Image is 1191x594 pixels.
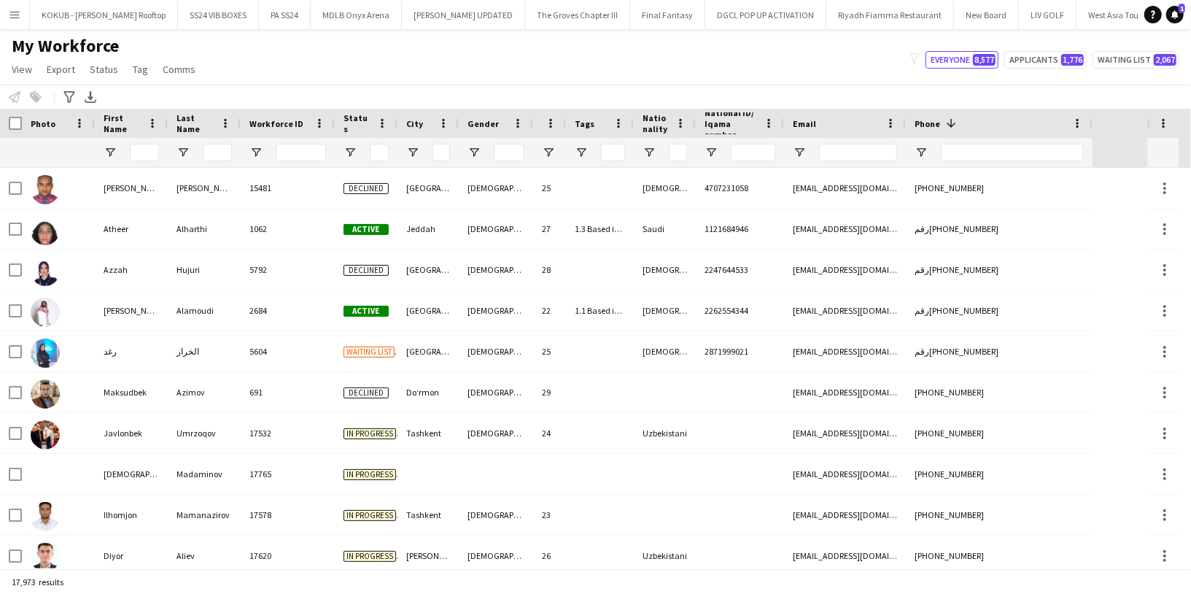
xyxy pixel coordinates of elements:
[575,146,588,159] button: Open Filter Menu
[906,413,1093,453] div: [PHONE_NUMBER]
[168,495,241,535] div: Mamanazirov
[95,536,168,576] div: Diyor
[494,144,524,161] input: Gender Filter Input
[30,1,178,29] button: KOKUB - [PERSON_NAME] Rooftop
[95,290,168,331] div: [PERSON_NAME]
[344,551,396,562] span: In progress
[906,536,1093,576] div: [PHONE_NUMBER]
[1019,1,1076,29] button: LIV GOLF
[906,209,1093,249] div: رقم[PHONE_NUMBER]
[906,454,1093,494] div: [PHONE_NUMBER]
[906,250,1093,290] div: رقم[PHONE_NUMBER]
[784,290,906,331] div: [EMAIL_ADDRESS][DOMAIN_NAME]
[705,146,718,159] button: Open Filter Menu
[6,60,38,79] a: View
[973,54,996,66] span: 8,577
[47,63,75,76] span: Export
[12,35,119,57] span: My Workforce
[176,112,214,134] span: Last Name
[634,250,696,290] div: [DEMOGRAPHIC_DATA]
[203,144,232,161] input: Last Name Filter Input
[397,536,459,576] div: [PERSON_NAME]
[1179,4,1185,13] span: 1
[941,144,1084,161] input: Phone Filter Input
[311,1,402,29] button: MDLB Onyx Arena
[133,63,148,76] span: Tag
[402,1,525,29] button: [PERSON_NAME] UPDATED
[344,224,389,235] span: Active
[168,372,241,412] div: Azimov
[82,88,99,106] app-action-btn: Export XLSX
[906,331,1093,371] div: رقم[PHONE_NUMBER]
[459,209,533,249] div: [DEMOGRAPHIC_DATA]
[705,107,758,140] span: National ID/ Iqama number
[826,1,954,29] button: Riyadh Fiamma Restaurant
[370,144,389,161] input: Status Filter Input
[406,146,419,159] button: Open Filter Menu
[241,536,335,576] div: 17620
[533,331,566,371] div: 25
[906,495,1093,535] div: [PHONE_NUMBER]
[533,413,566,453] div: 24
[104,146,117,159] button: Open Filter Menu
[784,209,906,249] div: [EMAIL_ADDRESS][DOMAIN_NAME]
[61,88,78,106] app-action-btn: Advanced filters
[31,339,60,368] img: رغد الخراز
[397,331,459,371] div: [GEOGRAPHIC_DATA]
[168,168,241,208] div: [PERSON_NAME]
[249,146,263,159] button: Open Filter Menu
[784,331,906,371] div: [EMAIL_ADDRESS][DOMAIN_NAME]
[397,372,459,412] div: Doʻrmon
[926,51,998,69] button: Everyone8,577
[906,290,1093,331] div: رقم[PHONE_NUMBER]
[705,182,748,193] span: 4707231058
[793,146,806,159] button: Open Filter Menu
[241,454,335,494] div: 17765
[1154,54,1176,66] span: 2,067
[31,543,60,572] img: Diyor Aliev
[459,536,533,576] div: [DEMOGRAPHIC_DATA]
[130,144,159,161] input: First Name Filter Input
[819,144,897,161] input: Email Filter Input
[784,495,906,535] div: [EMAIL_ADDRESS][DOMAIN_NAME]
[1093,51,1179,69] button: Waiting list2,067
[276,144,326,161] input: Workforce ID Filter Input
[241,413,335,453] div: 17532
[634,168,696,208] div: [DEMOGRAPHIC_DATA]
[533,168,566,208] div: 25
[344,469,396,480] span: In progress
[643,112,670,134] span: Nationality
[178,1,259,29] button: SS24 VIB BOXES
[344,510,396,521] span: In progress
[95,495,168,535] div: Ilhomjon
[104,112,141,134] span: First Name
[525,1,630,29] button: The Groves Chapter III
[705,264,748,275] span: 2247644533
[634,331,696,371] div: [DEMOGRAPHIC_DATA]
[31,257,60,286] img: Azzah Hujuri
[95,372,168,412] div: Maksudbek
[168,454,241,494] div: Madaminov
[643,146,656,159] button: Open Filter Menu
[397,250,459,290] div: [GEOGRAPHIC_DATA]
[705,1,826,29] button: DGCL POP UP ACTIVATION
[630,1,705,29] button: Final Fantasy
[793,118,816,129] span: Email
[459,250,533,290] div: [DEMOGRAPHIC_DATA]
[241,168,335,208] div: 15481
[533,250,566,290] div: 28
[566,290,634,331] div: 1.1 Based in [GEOGRAPHIC_DATA], 1.3 Based in [GEOGRAPHIC_DATA], 2.1 English Level = 1/3 Poor, 2.2...
[168,331,241,371] div: الخراز
[459,372,533,412] div: [DEMOGRAPHIC_DATA]
[344,146,357,159] button: Open Filter Menu
[468,146,481,159] button: Open Filter Menu
[95,454,168,494] div: [DEMOGRAPHIC_DATA]
[163,63,195,76] span: Comms
[344,112,371,134] span: Status
[731,144,775,161] input: National ID/ Iqama number Filter Input
[566,209,634,249] div: 1.3 Based in [GEOGRAPHIC_DATA], Presentable B
[459,495,533,535] div: [DEMOGRAPHIC_DATA]
[915,118,940,129] span: Phone
[634,209,696,249] div: Saudi
[344,347,395,358] span: Waiting list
